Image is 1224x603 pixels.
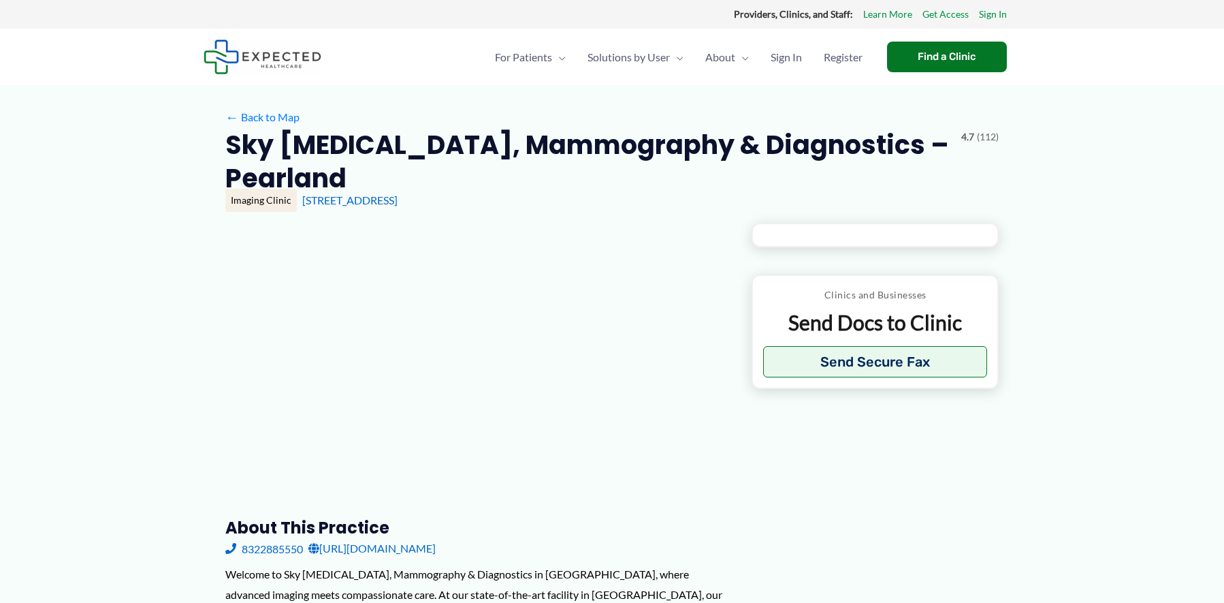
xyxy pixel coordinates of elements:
a: Learn More [863,5,912,23]
span: ← [225,110,238,123]
a: Get Access [922,5,969,23]
h2: Sky [MEDICAL_DATA], Mammography & Diagnostics – Pearland [225,128,950,196]
p: Send Docs to Clinic [763,309,987,336]
span: For Patients [495,33,552,81]
span: 4.7 [961,128,974,146]
span: (112) [977,128,999,146]
a: Find a Clinic [887,42,1007,72]
span: Solutions by User [587,33,670,81]
span: About [705,33,735,81]
span: Register [824,33,863,81]
span: Menu Toggle [735,33,749,81]
a: 8322885550 [225,538,303,559]
a: Register [813,33,873,81]
img: Expected Healthcare Logo - side, dark font, small [204,40,321,74]
span: Menu Toggle [552,33,566,81]
button: Send Secure Fax [763,346,987,377]
nav: Primary Site Navigation [484,33,873,81]
div: Imaging Clinic [225,189,297,212]
span: Sign In [771,33,802,81]
a: Sign In [760,33,813,81]
strong: Providers, Clinics, and Staff: [734,8,853,20]
a: Solutions by UserMenu Toggle [577,33,694,81]
a: [URL][DOMAIN_NAME] [308,538,436,559]
a: For PatientsMenu Toggle [484,33,577,81]
span: Menu Toggle [670,33,683,81]
p: Clinics and Businesses [763,286,987,304]
h3: About this practice [225,517,730,538]
a: ←Back to Map [225,107,300,127]
a: [STREET_ADDRESS] [302,194,398,206]
a: Sign In [979,5,1007,23]
a: AboutMenu Toggle [694,33,760,81]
